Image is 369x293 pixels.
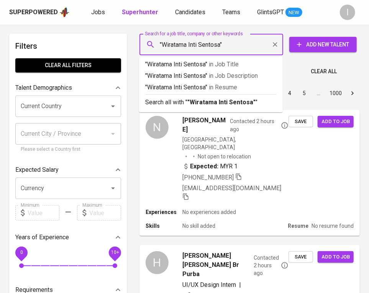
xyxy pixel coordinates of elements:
[209,61,239,68] span: in Job Title
[257,8,284,16] span: GlintsGPT
[91,8,107,17] a: Jobs
[222,8,242,17] a: Teams
[284,87,296,99] button: Go to page 4
[146,208,182,216] p: Experiences
[182,281,236,288] span: UI/UX Design Intern
[209,84,237,91] span: in Resume
[89,205,121,221] input: Value
[182,222,215,230] p: No skill added
[289,251,313,263] button: Save
[20,250,23,255] span: 0
[209,72,258,79] span: in Job Description
[182,162,238,171] div: MYR 1
[15,80,121,95] div: Talent Demographics
[182,208,236,216] p: No experiences added
[298,87,310,99] button: Go to page 5
[108,183,118,194] button: Open
[289,116,313,128] button: Save
[9,7,70,18] a: Superpoweredapp logo
[145,71,277,81] p: "Wiratama Inti Sentosa"
[15,83,72,92] p: Talent Demographics
[281,122,289,129] svg: By Batam recruiter
[254,254,289,277] span: Contacted 2 hours ago
[122,8,158,16] b: Superhunter
[288,222,308,230] p: Resume
[327,87,344,99] button: Go to page 1000
[146,251,169,274] div: H
[139,110,360,236] a: N[PERSON_NAME]Contacted 2 hours ago[GEOGRAPHIC_DATA], [GEOGRAPHIC_DATA]Not open to relocationExpe...
[91,8,105,16] span: Jobs
[321,253,350,262] span: Add to job
[28,205,59,221] input: Value
[175,8,205,16] span: Candidates
[145,83,277,92] p: "Wiratama Inti Sentosa"
[21,61,115,70] span: Clear All filters
[198,153,251,160] p: Not open to relocation
[15,230,121,245] div: Years of Experience
[295,40,351,49] span: Add New Talent
[239,280,241,290] span: |
[281,262,289,269] svg: By Batam recruiter
[308,64,340,79] button: Clear All
[146,222,182,230] p: Skills
[340,5,355,20] div: I
[313,89,325,97] div: …
[182,251,251,279] span: [PERSON_NAME] [PERSON_NAME] Br Purba
[312,222,354,230] p: No resume found
[318,116,354,128] button: Add to job
[270,39,280,50] button: Clear
[175,8,207,17] a: Candidates
[182,136,289,151] div: [GEOGRAPHIC_DATA], [GEOGRAPHIC_DATA]
[182,116,227,134] span: [PERSON_NAME]
[59,7,70,18] img: app logo
[15,58,121,72] button: Clear All filters
[15,40,121,52] h6: Filters
[289,37,357,52] button: Add New Talent
[190,162,218,171] b: Expected:
[122,8,160,17] a: Superhunter
[15,162,121,178] div: Expected Salary
[145,60,277,69] p: "Wiratama Inti Sentosa"
[292,117,309,126] span: Save
[15,165,59,174] p: Expected Salary
[230,117,289,133] span: Contacted 2 hours ago
[257,8,302,17] a: GlintsGPT NEW
[111,250,119,255] span: 10+
[182,184,281,192] span: [EMAIL_ADDRESS][DOMAIN_NAME]
[108,101,118,112] button: Open
[292,253,309,262] span: Save
[9,8,58,17] div: Superpowered
[311,67,337,76] span: Clear All
[321,117,350,126] span: Add to job
[318,251,354,263] button: Add to job
[346,87,359,99] button: Go to next page
[15,233,69,242] p: Years of Experience
[182,174,234,181] span: [PHONE_NUMBER]
[187,99,256,106] b: "Wiratama Inti Sentosa"
[222,8,240,16] span: Teams
[146,116,169,139] div: N
[21,146,116,153] p: Please select a Country first
[224,87,360,99] nav: pagination navigation
[285,9,302,16] span: NEW
[145,98,277,107] p: Search all with " "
